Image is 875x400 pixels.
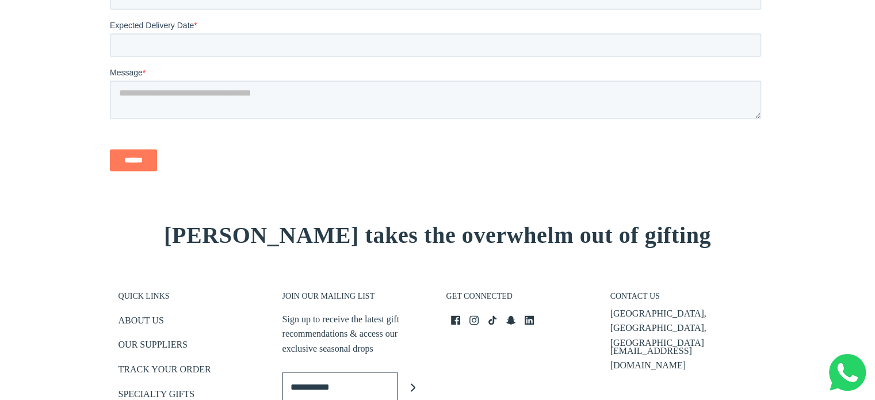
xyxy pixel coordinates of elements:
[282,312,429,356] p: Sign up to receive the latest gift recommendations & access our exclusive seasonal drops
[328,48,385,58] span: Company name
[119,337,188,356] a: OUR SUPPLIERS
[328,96,383,105] span: Number of gifts
[119,362,211,381] a: TRACK YOUR ORDER
[610,306,757,351] p: [GEOGRAPHIC_DATA], [GEOGRAPHIC_DATA], [GEOGRAPHIC_DATA]
[829,354,866,391] img: Whatsapp
[282,291,429,307] h3: JOIN OUR MAILING LIST
[610,344,757,373] p: [EMAIL_ADDRESS][DOMAIN_NAME]
[610,291,757,307] h3: CONTACT US
[119,291,265,307] h3: QUICK LINKS
[328,1,365,10] span: Last name
[119,313,164,332] a: ABOUT US
[164,222,711,248] span: [PERSON_NAME] takes the overwhelm out of gifting
[446,291,593,307] h3: GET CONNECTED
